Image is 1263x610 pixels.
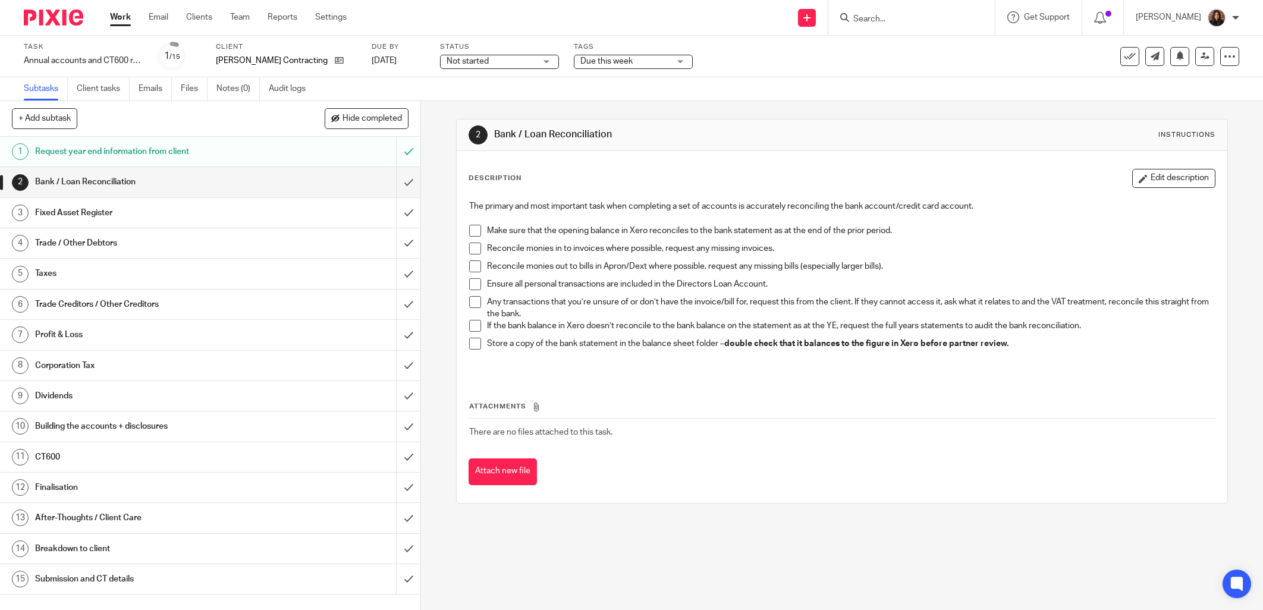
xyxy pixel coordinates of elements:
[852,14,959,25] input: Search
[12,143,29,160] div: 1
[110,11,131,23] a: Work
[724,339,1008,348] strong: double check that it balances to the figure in Xero before partner review.
[487,278,1215,290] p: Ensure all personal transactions are included in the Directors Loan Account.
[35,143,268,161] h1: Request year end information from client
[469,200,1215,212] p: The primary and most important task when completing a set of accounts is accurately reconciling t...
[24,42,143,52] label: Task
[440,42,559,52] label: Status
[186,11,212,23] a: Clients
[216,77,260,100] a: Notes (0)
[574,42,693,52] label: Tags
[181,77,208,100] a: Files
[230,11,250,23] a: Team
[469,428,612,436] span: There are no files attached to this task.
[24,77,68,100] a: Subtasks
[1207,8,1226,27] img: Headshot.jpg
[12,108,77,128] button: + Add subtask
[24,55,143,67] div: Annual accounts and CT600 return
[12,540,29,557] div: 14
[35,540,268,558] h1: Breakdown to client
[35,173,268,191] h1: Bank / Loan Reconciliation
[35,448,268,466] h1: CT600
[12,296,29,313] div: 6
[35,326,268,344] h1: Profit & Loss
[35,234,268,252] h1: Trade / Other Debtors
[12,388,29,404] div: 9
[494,128,868,141] h1: Bank / Loan Reconciliation
[580,57,633,65] span: Due this week
[469,403,526,410] span: Attachments
[1132,169,1215,188] button: Edit description
[149,11,168,23] a: Email
[487,338,1215,350] p: Store a copy of the bank statement in the balance sheet folder –
[35,417,268,435] h1: Building the accounts + disclosures
[269,77,315,100] a: Audit logs
[12,449,29,466] div: 11
[447,57,489,65] span: Not started
[12,205,29,221] div: 3
[487,225,1215,237] p: Make sure that the opening balance in Xero reconciles to the bank statement as at the end of the ...
[12,510,29,526] div: 13
[35,357,268,375] h1: Corporation Tax
[469,174,521,183] p: Description
[372,56,397,65] span: [DATE]
[216,55,329,67] p: [PERSON_NAME] Contracting Ltd
[487,243,1215,254] p: Reconcile monies in to invoices where possible, request any missing invoices.
[12,326,29,343] div: 7
[487,260,1215,272] p: Reconcile monies out to bills in Apron/Dext where possible, request any missing bills (especially...
[35,509,268,527] h1: After-Thoughts / Client Care
[325,108,409,128] button: Hide completed
[77,77,130,100] a: Client tasks
[12,571,29,587] div: 15
[12,266,29,282] div: 5
[35,265,268,282] h1: Taxes
[12,174,29,191] div: 2
[487,320,1215,332] p: If the bank balance in Xero doesn’t reconcile to the bank balance on the statement as at the YE, ...
[487,296,1215,320] p: Any transactions that you’re unsure of or don’t have the invoice/bill for, request this from the ...
[469,458,537,485] button: Attach new file
[12,357,29,374] div: 8
[1136,11,1201,23] p: [PERSON_NAME]
[169,54,180,60] small: /15
[216,42,357,52] label: Client
[343,114,402,124] span: Hide completed
[164,49,180,63] div: 1
[268,11,297,23] a: Reports
[469,125,488,144] div: 2
[12,479,29,496] div: 12
[315,11,347,23] a: Settings
[372,42,425,52] label: Due by
[35,387,268,405] h1: Dividends
[139,77,172,100] a: Emails
[35,570,268,588] h1: Submission and CT details
[1024,13,1070,21] span: Get Support
[12,418,29,435] div: 10
[12,235,29,251] div: 4
[35,204,268,222] h1: Fixed Asset Register
[1158,130,1215,140] div: Instructions
[35,479,268,496] h1: Finalisation
[24,10,83,26] img: Pixie
[35,295,268,313] h1: Trade Creditors / Other Creditors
